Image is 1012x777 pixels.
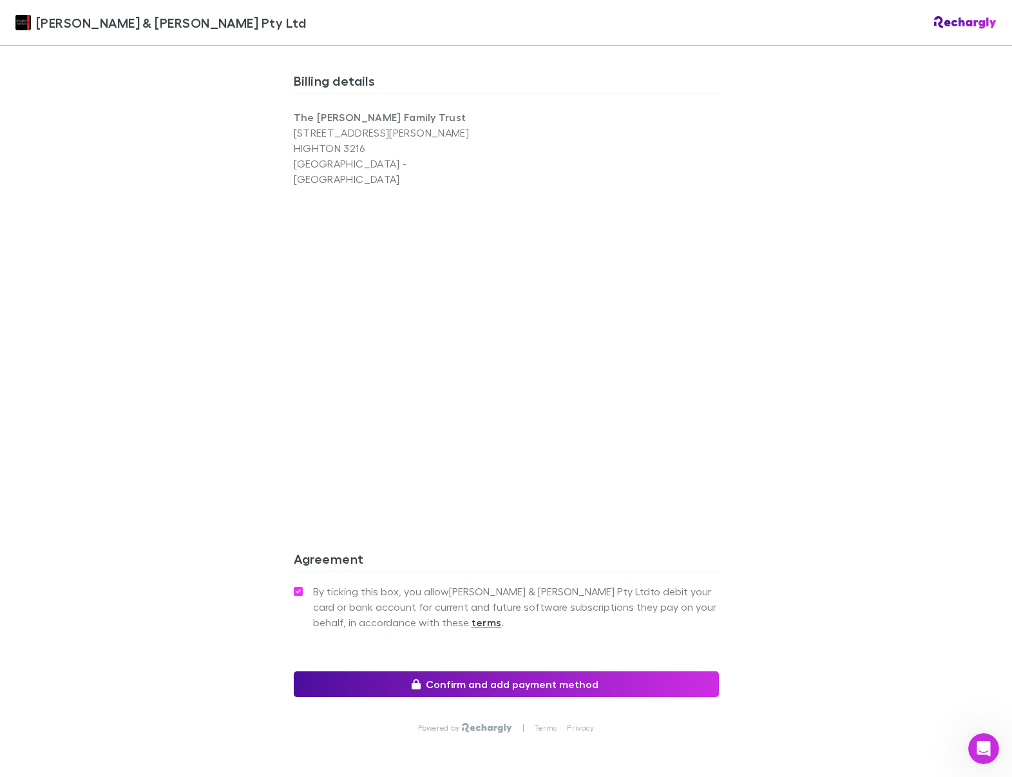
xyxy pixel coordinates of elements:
a: Privacy [567,723,594,733]
p: [STREET_ADDRESS][PERSON_NAME] [294,125,506,140]
iframe: Intercom live chat [968,733,999,764]
p: The [PERSON_NAME] Family Trust [294,110,506,125]
strong: terms [472,616,502,629]
p: HIGHTON 3216 [294,140,506,156]
span: [PERSON_NAME] & [PERSON_NAME] Pty Ltd [36,13,306,32]
p: | [522,723,524,733]
h3: Billing details [294,73,719,93]
span: By ticking this box, you allow [PERSON_NAME] & [PERSON_NAME] Pty Ltd to debit your card or bank a... [313,584,719,630]
p: [GEOGRAPHIC_DATA] - [GEOGRAPHIC_DATA] [294,156,506,187]
button: Confirm and add payment method [294,671,719,697]
p: Powered by [418,723,463,733]
img: Rechargly Logo [462,723,511,733]
iframe: Secure address input frame [291,195,721,492]
a: Terms [535,723,557,733]
img: Rechargly Logo [934,16,997,29]
h3: Agreement [294,551,719,571]
img: Douglas & Harrison Pty Ltd's Logo [15,15,31,30]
